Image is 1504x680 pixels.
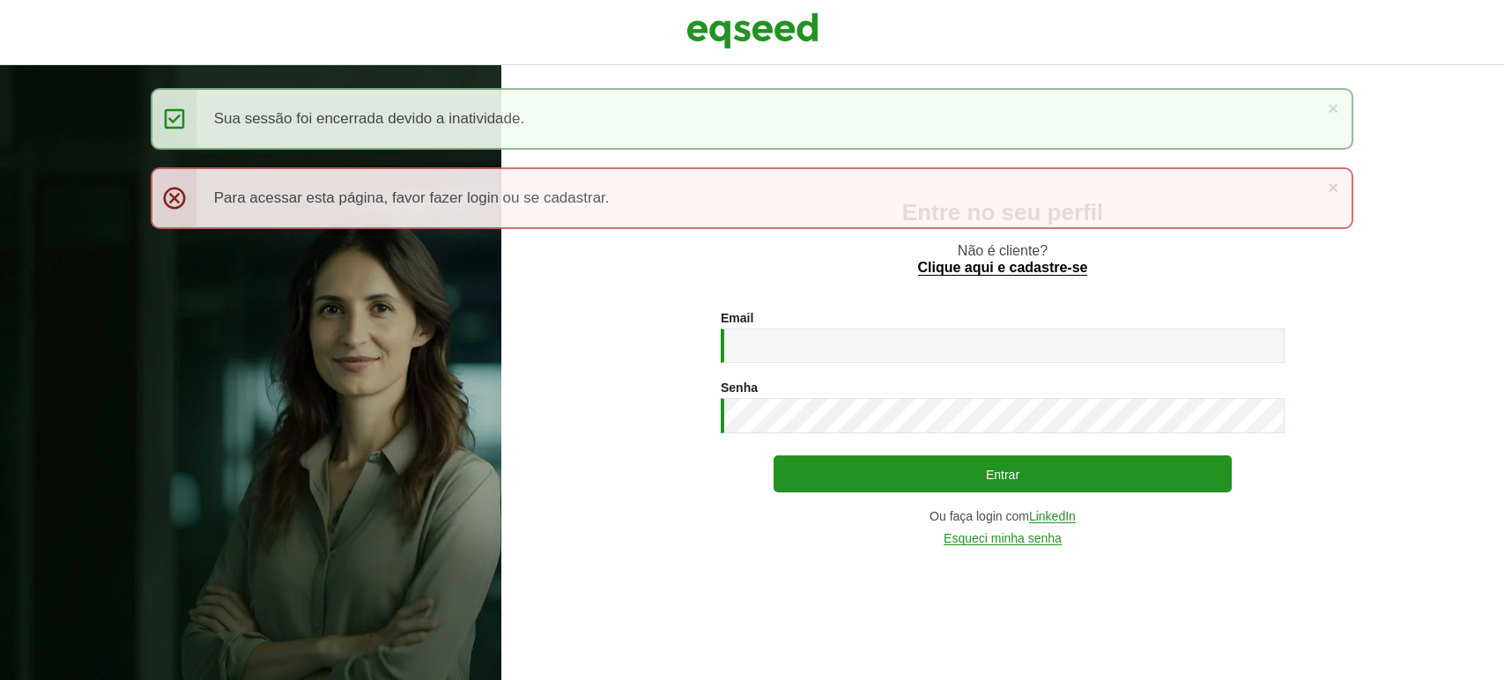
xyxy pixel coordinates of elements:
[1029,510,1076,523] a: LinkedIn
[774,455,1232,492] button: Entrar
[151,167,1354,229] div: Para acessar esta página, favor fazer login ou se cadastrar.
[721,381,758,394] label: Senha
[918,261,1088,276] a: Clique aqui e cadastre-se
[721,312,753,324] label: Email
[944,532,1062,545] a: Esqueci minha senha
[721,510,1285,523] div: Ou faça login com
[151,88,1354,150] div: Sua sessão foi encerrada devido a inatividade.
[686,9,819,53] img: EqSeed Logo
[1328,178,1338,196] a: ×
[537,242,1469,276] p: Não é cliente?
[1328,99,1338,117] a: ×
